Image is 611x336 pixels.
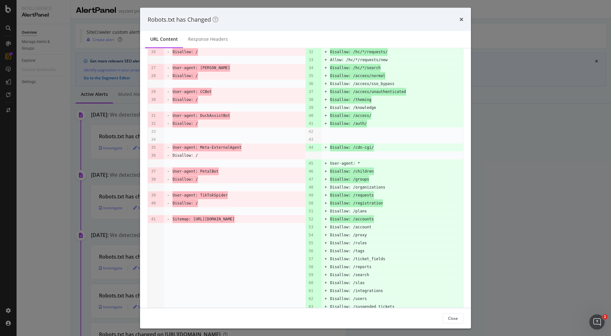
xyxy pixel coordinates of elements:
span: Disallow: / [172,175,198,183]
pre: Disallow: /integrations [330,287,383,295]
pre: 33 [151,128,156,136]
pre: - [167,72,169,80]
pre: - [167,152,169,160]
pre: 43 [309,136,313,144]
span: 1 [602,314,607,319]
div: Close [448,315,458,321]
pre: Disallow: /users [330,295,367,303]
span: Disallow: /hc/*/requests/ [330,48,388,56]
button: Close [443,313,463,323]
span: Disallow: / [172,48,198,56]
span: Disallow: / [172,120,198,128]
pre: + [325,144,327,152]
pre: - [167,120,169,128]
pre: Disallow: /slas [330,279,364,287]
pre: + [325,112,327,120]
pre: Disallow: /ticket_fields [330,255,385,263]
pre: + [325,255,327,263]
pre: 51 [309,207,313,215]
pre: 30 [151,96,156,104]
pre: Disallow: /tags [330,247,364,255]
pre: 39 [151,191,156,199]
pre: + [325,175,327,183]
span: User-agent: PetalBot [172,168,219,175]
pre: 52 [309,215,313,223]
pre: + [325,263,327,271]
pre: - [167,48,169,56]
pre: Allow: /hc/*/requests/new [330,56,388,64]
pre: + [325,120,327,128]
pre: + [325,104,327,112]
pre: 57 [309,255,313,263]
span: User-agent: TikTokSpider [172,191,228,199]
pre: - [167,144,169,152]
pre: 45 [309,160,313,168]
pre: + [325,160,327,168]
pre: 33 [309,56,313,64]
pre: + [325,295,327,303]
span: Disallow: / [172,96,198,104]
span: Disallow: /accounts [330,215,374,223]
pre: 44 [309,144,313,152]
pre: Disallow: /knowledge [330,104,376,112]
pre: - [167,88,169,96]
pre: + [325,303,327,311]
pre: + [325,80,327,88]
span: Disallow: / [172,72,198,80]
div: URL Content [150,36,178,42]
pre: 35 [151,144,156,152]
span: User-agent: Meta-ExternalAgent [172,144,242,152]
pre: Disallow: /proxy [330,231,367,239]
pre: 46 [309,168,313,175]
pre: 49 [309,191,313,199]
pre: 58 [309,263,313,271]
pre: 61 [309,287,313,295]
span: Disallow: /registration [330,199,383,207]
pre: 38 [309,96,313,104]
pre: 35 [309,72,313,80]
pre: + [325,247,327,255]
div: times [460,15,463,24]
pre: 60 [309,279,313,287]
pre: + [325,215,327,223]
pre: 50 [309,199,313,207]
pre: 53 [309,223,313,231]
pre: 56 [309,247,313,255]
span: User-agent: CCBot [172,88,212,96]
pre: 38 [151,175,156,183]
pre: 27 [151,64,156,72]
pre: + [325,191,327,199]
span: Disallow: /theming [330,96,371,104]
pre: Disallow: /reports [330,263,371,271]
pre: 34 [309,64,313,72]
pre: - [167,199,169,207]
pre: 55 [309,239,313,247]
pre: + [325,223,327,231]
pre: + [325,168,327,175]
pre: 41 [309,120,313,128]
span: Disallow: /requests [330,191,374,199]
pre: 40 [151,199,156,207]
pre: Disallow: /suspended_tickets [330,303,394,311]
pre: 48 [309,183,313,191]
pre: + [325,279,327,287]
pre: + [325,231,327,239]
pre: + [325,207,327,215]
pre: 31 [151,112,156,120]
span: Disallow: /hc/*/search [330,64,381,72]
iframe: Intercom live chat [589,314,605,330]
pre: + [325,56,327,64]
pre: 63 [309,303,313,311]
pre: Disallow: /plans [330,207,367,215]
pre: 32 [151,120,156,128]
div: Robots.txt has Changed [148,15,218,24]
pre: - [167,175,169,183]
pre: 36 [151,152,156,160]
span: Disallow: /children [330,168,374,175]
span: User-agent: DuckAssistBot [172,112,230,120]
span: Sitemap: [URL][DOMAIN_NAME] [172,215,235,223]
pre: 39 [309,104,313,112]
span: Disallow: /auth/ [330,120,367,128]
pre: - [167,168,169,175]
pre: - [167,112,169,120]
